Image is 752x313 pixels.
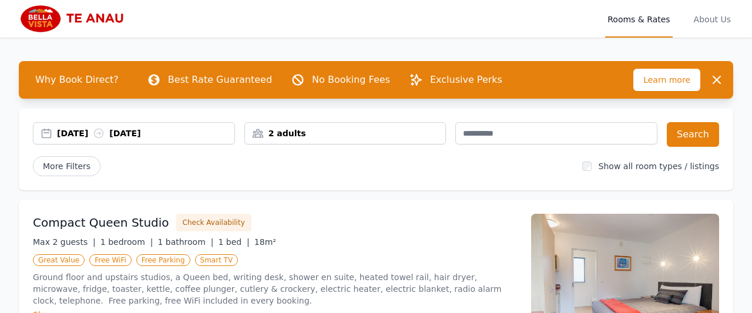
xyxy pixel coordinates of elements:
[33,271,517,307] p: Ground floor and upstairs studios, a Queen bed, writing desk, shower en suite, heated towel rail,...
[312,73,390,87] p: No Booking Fees
[667,122,719,147] button: Search
[33,254,85,266] span: Great Value
[57,127,234,139] div: [DATE] [DATE]
[176,214,251,231] button: Check Availability
[245,127,446,139] div: 2 adults
[195,254,239,266] span: Smart TV
[100,237,153,247] span: 1 bedroom |
[26,68,128,92] span: Why Book Direct?
[19,5,132,33] img: Bella Vista Te Anau
[218,237,249,247] span: 1 bed |
[33,214,169,231] h3: Compact Queen Studio
[136,254,190,266] span: Free Parking
[599,161,719,171] label: Show all room types / listings
[633,69,700,91] span: Learn more
[33,237,96,247] span: Max 2 guests |
[33,156,100,176] span: More Filters
[430,73,502,87] p: Exclusive Perks
[168,73,272,87] p: Best Rate Guaranteed
[157,237,213,247] span: 1 bathroom |
[89,254,132,266] span: Free WiFi
[254,237,276,247] span: 18m²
